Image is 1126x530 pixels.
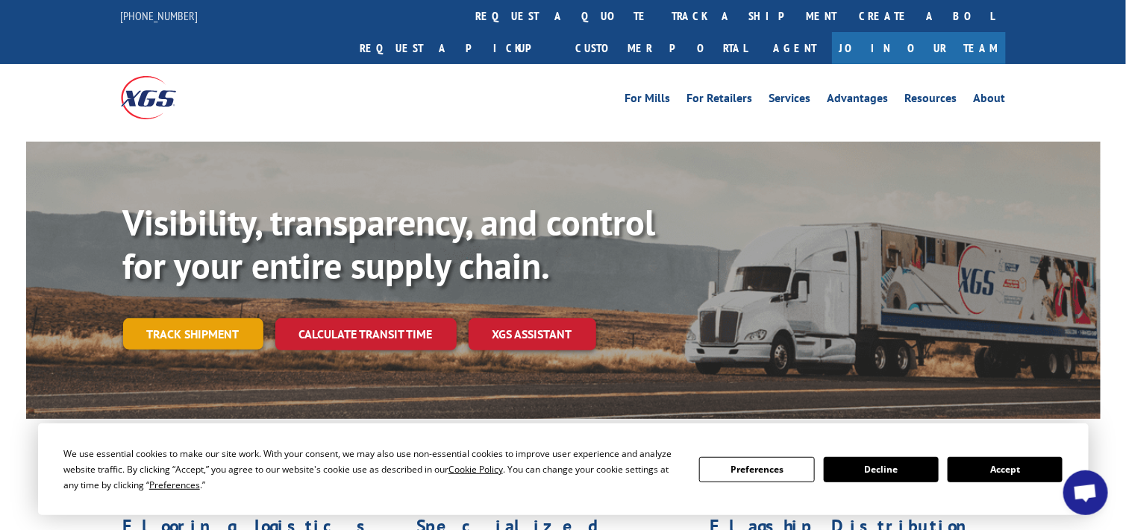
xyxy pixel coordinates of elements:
[824,457,939,482] button: Decline
[832,32,1006,64] a: Join Our Team
[948,457,1063,482] button: Accept
[625,92,671,109] a: For Mills
[38,423,1089,515] div: Cookie Consent Prompt
[448,463,503,476] span: Cookie Policy
[974,92,1006,109] a: About
[123,318,263,350] a: Track shipment
[759,32,832,64] a: Agent
[349,32,565,64] a: Request a pickup
[469,318,596,350] a: XGS ASSISTANT
[687,92,753,109] a: For Retailers
[275,318,457,350] a: Calculate transit time
[565,32,759,64] a: Customer Portal
[828,92,889,109] a: Advantages
[63,446,681,493] div: We use essential cookies to make our site work. With your consent, we may also use non-essential ...
[769,92,811,109] a: Services
[905,92,957,109] a: Resources
[123,199,656,288] b: Visibility, transparency, and control for your entire supply chain.
[121,8,198,23] a: [PHONE_NUMBER]
[149,479,200,491] span: Preferences
[1063,470,1108,515] div: Open chat
[699,457,814,482] button: Preferences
